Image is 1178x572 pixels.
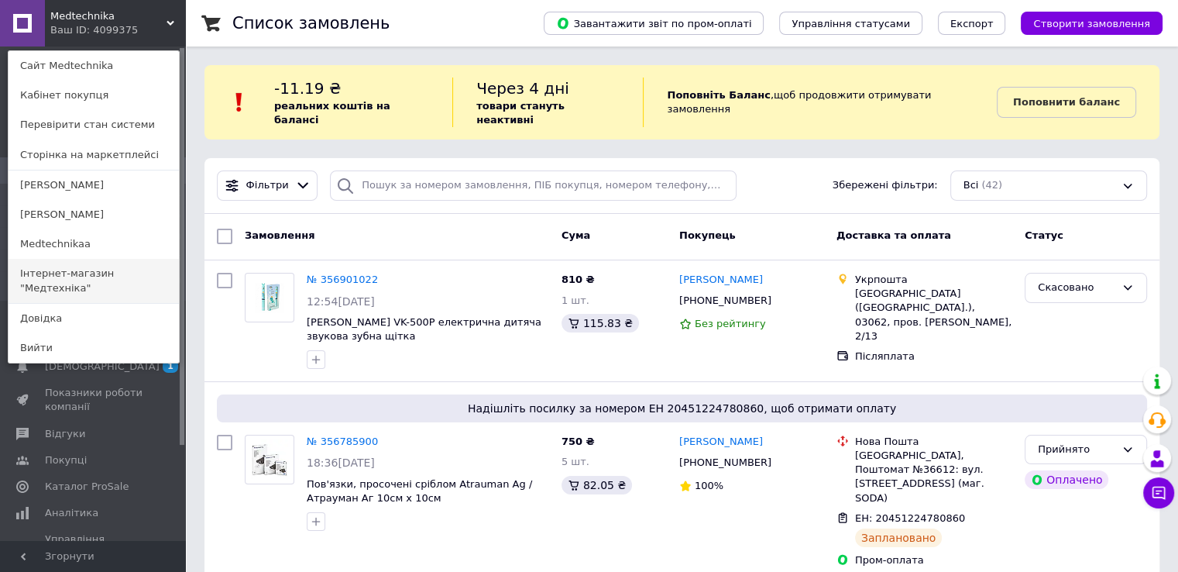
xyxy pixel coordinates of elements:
a: Вийти [9,333,179,363]
span: Без рейтингу [695,318,766,329]
b: реальних коштів на балансі [274,100,390,126]
span: ЕН: 20451224780860 [855,512,965,524]
button: Чат з покупцем [1143,477,1174,508]
div: Укрпошта [855,273,1012,287]
span: Аналітика [45,506,98,520]
span: Через 4 дні [476,79,569,98]
span: Покупець [679,229,736,241]
span: Доставка та оплата [836,229,951,241]
h1: Список замовлень [232,14,390,33]
span: Збережені фільтри: [833,178,938,193]
a: Створити замовлення [1005,17,1163,29]
span: Замовлення [245,229,314,241]
a: Фото товару [245,435,294,484]
span: Відгуки [45,427,85,441]
div: 82.05 ₴ [562,476,632,494]
b: Поповніть Баланс [667,89,770,101]
b: Поповнити баланс [1013,96,1120,108]
input: Пошук за номером замовлення, ПІБ покупця, номером телефону, Email, номером накладної [330,171,737,201]
span: Надішліть посилку за номером ЕН 20451224780860, щоб отримати оплату [223,401,1141,416]
span: (42) [981,179,1002,191]
span: 750 ₴ [562,436,595,447]
span: Управління статусами [792,18,910,29]
a: Довідка [9,304,179,333]
div: Нова Пошта [855,435,1012,449]
span: Показники роботи компанії [45,386,143,414]
div: Заплановано [855,529,943,547]
img: Фото товару [246,283,294,312]
span: 810 ₴ [562,274,595,285]
span: Експорт [950,18,994,29]
a: Поповнити баланс [997,87,1136,118]
span: Medtechnika [50,9,167,23]
span: -11.19 ₴ [274,79,341,98]
button: Експорт [938,12,1006,35]
span: Статус [1025,229,1063,241]
div: , щоб продовжити отримувати замовлення [643,78,997,127]
span: Управління сайтом [45,532,143,560]
span: 5 шт. [562,456,589,467]
a: Сайт Medtechnika [9,51,179,81]
a: [PERSON_NAME] [9,200,179,229]
span: Фільтри [246,178,289,193]
a: Інтернет-магазин "Медтехніка" [9,259,179,302]
div: [GEOGRAPHIC_DATA] ([GEOGRAPHIC_DATA].), 03062, пров. [PERSON_NAME], 2/13 [855,287,1012,343]
div: [PHONE_NUMBER] [676,453,774,473]
div: Оплачено [1025,470,1108,489]
div: Ваш ID: 4099375 [50,23,115,37]
span: 18:36[DATE] [307,457,375,469]
div: [PHONE_NUMBER] [676,291,774,311]
span: Завантажити звіт по пром-оплаті [556,16,751,30]
button: Управління статусами [779,12,922,35]
span: Cума [562,229,590,241]
a: [PERSON_NAME] [679,435,763,450]
div: Скасовано [1038,280,1115,296]
span: Всі [963,178,979,193]
a: [PERSON_NAME] [9,171,179,200]
span: 12:54[DATE] [307,295,375,308]
a: Кабінет покупця [9,81,179,110]
span: 100% [695,480,723,491]
img: Фото товару [246,439,294,479]
a: № 356785900 [307,436,378,447]
button: Створити замовлення [1021,12,1163,35]
div: [GEOGRAPHIC_DATA], Поштомат №36612: вул. [STREET_ADDRESS] (маг. SODA) [855,449,1012,505]
div: 115.83 ₴ [562,314,639,333]
a: Пов'язки, просочені сріблом Atrauman Ag / Атрауман Аг 10см х 10см [307,478,532,505]
span: Каталог ProSale [45,480,129,494]
span: [DEMOGRAPHIC_DATA] [45,360,160,374]
span: Покупці [45,453,87,467]
a: Сторінка на маркетплейсі [9,140,179,170]
a: Medtechnikaa [9,229,179,259]
img: :exclamation: [228,91,251,114]
button: Завантажити звіт по пром-оплаті [544,12,764,35]
div: Пром-оплата [855,553,1012,567]
div: Прийнято [1038,442,1115,458]
div: Післяплата [855,350,1012,364]
a: [PERSON_NAME] VK-500P електрична дитяча звукова зубна щітка [307,316,541,343]
a: Фото товару [245,273,294,322]
a: Перевірити стан системи [9,110,179,140]
span: 1 шт. [562,295,589,306]
a: [PERSON_NAME] [679,273,763,288]
span: 1 [163,360,178,373]
span: Створити замовлення [1033,18,1150,29]
b: товари стануть неактивні [476,100,565,126]
a: № 356901022 [307,274,378,285]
